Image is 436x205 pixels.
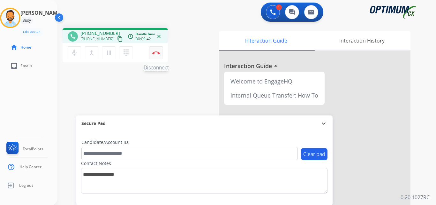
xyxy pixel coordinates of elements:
div: Welcome to EngageHQ [227,74,322,88]
span: Help Center [19,164,41,170]
span: Secure Pad [81,120,106,127]
button: Clear pad [301,148,327,160]
mat-icon: home [10,43,18,51]
mat-icon: close [156,34,162,39]
span: 00:09:42 [136,36,151,42]
div: Internal Queue Transfer: How To [227,88,322,102]
div: 1 [276,4,282,10]
img: avatar [1,9,19,27]
div: Interaction History [313,31,410,51]
button: Edit Avatar [20,28,42,35]
label: Contact Notes: [81,160,112,167]
span: FocalPoints [23,146,43,152]
button: Disconnect [149,46,163,59]
span: Log out [19,183,33,188]
mat-icon: pause [105,49,113,57]
div: Interaction Guide [219,31,313,51]
label: Candidate/Account ID: [81,139,129,146]
img: control [152,51,160,54]
mat-icon: phone [70,34,76,39]
span: [PHONE_NUMBER] [80,36,114,42]
mat-icon: dialpad [122,49,130,57]
mat-icon: content_copy [117,36,123,42]
span: Emails [20,63,32,68]
h3: [PERSON_NAME] [20,9,62,17]
mat-icon: access_time [128,34,133,39]
span: Home [20,45,31,50]
mat-icon: merge_type [88,49,95,57]
mat-icon: mic [71,49,78,57]
span: Disconnect [144,64,169,71]
span: Handle time [136,32,155,36]
mat-icon: inbox [10,62,18,70]
mat-icon: expand_more [320,120,327,127]
div: Busy [20,17,33,24]
span: [PHONE_NUMBER] [80,30,120,36]
a: FocalPoints [5,142,43,156]
p: 0.20.1027RC [401,193,430,201]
